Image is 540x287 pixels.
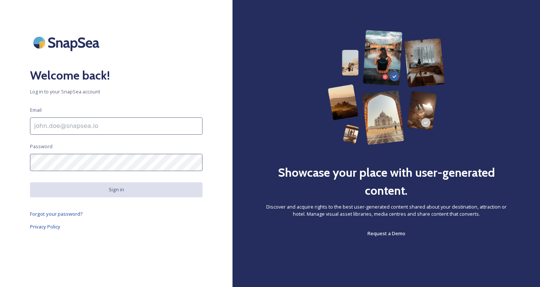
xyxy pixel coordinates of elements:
h2: Showcase your place with user-generated content. [262,164,510,200]
span: Privacy Policy [30,223,60,230]
span: Discover and acquire rights to the best user-generated content shared about your destination, att... [262,203,510,218]
img: SnapSea Logo [30,30,105,55]
a: Privacy Policy [30,222,202,231]
img: 63b42ca75bacad526042e722_Group%20154-p-800.png [328,30,445,145]
a: Forgot your password? [30,209,202,218]
span: Request a Demo [367,230,405,237]
span: Password [30,143,52,150]
span: Log in to your SnapSea account [30,88,202,95]
button: Sign in [30,182,202,197]
span: Forgot your password? [30,210,83,217]
input: john.doe@snapsea.io [30,117,202,135]
h2: Welcome back! [30,66,202,84]
a: Request a Demo [367,229,405,238]
span: Email [30,107,42,114]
